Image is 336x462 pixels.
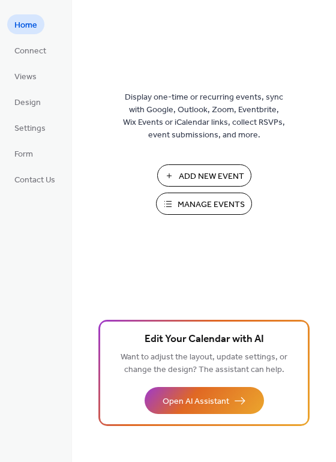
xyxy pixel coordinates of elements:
button: Open AI Assistant [145,387,264,414]
button: Add New Event [157,164,251,187]
a: Views [7,66,44,86]
span: Add New Event [179,170,244,183]
a: Connect [7,40,53,60]
span: Edit Your Calendar with AI [145,331,264,348]
span: Home [14,19,37,32]
span: Settings [14,122,46,135]
a: Home [7,14,44,34]
span: Contact Us [14,174,55,187]
span: Form [14,148,33,161]
button: Manage Events [156,193,252,215]
a: Design [7,92,48,112]
span: Connect [14,45,46,58]
span: Display one-time or recurring events, sync with Google, Outlook, Zoom, Eventbrite, Wix Events or ... [123,91,285,142]
span: Open AI Assistant [163,395,229,408]
span: Want to adjust the layout, update settings, or change the design? The assistant can help. [121,349,287,378]
span: Design [14,97,41,109]
a: Form [7,143,40,163]
a: Contact Us [7,169,62,189]
span: Manage Events [178,199,245,211]
span: Views [14,71,37,83]
a: Settings [7,118,53,137]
